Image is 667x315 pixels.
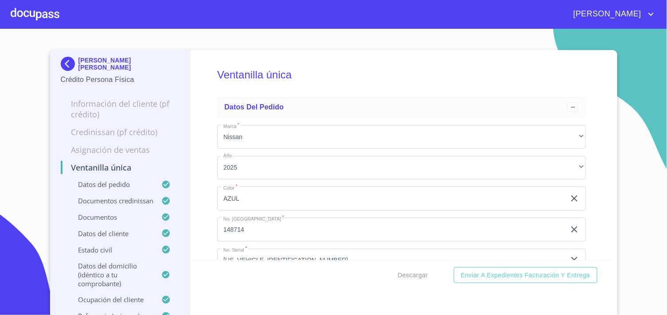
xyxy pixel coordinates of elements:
[78,57,180,71] p: [PERSON_NAME] [PERSON_NAME]
[61,127,180,137] p: Credinissan (PF crédito)
[61,162,180,173] p: Ventanilla única
[398,270,428,281] span: Descargar
[461,270,590,281] span: Enviar a Expedientes Facturación y Entrega
[61,295,162,304] p: Ocupación del Cliente
[61,144,180,155] p: Asignación de Ventas
[569,193,580,204] button: clear input
[224,103,284,111] span: Datos del pedido
[61,57,78,71] img: Docupass spot blue
[394,267,432,284] button: Descargar
[61,261,162,288] p: Datos del domicilio (idéntico a tu comprobante)
[569,255,580,265] button: clear input
[567,7,656,21] button: account of current user
[61,213,162,222] p: Documentos
[217,97,586,118] div: Datos del pedido
[567,7,646,21] span: [PERSON_NAME]
[61,180,162,189] p: Datos del pedido
[61,74,180,85] p: Crédito Persona Física
[569,224,580,235] button: clear input
[217,156,586,180] div: 2025
[61,57,180,74] div: [PERSON_NAME] [PERSON_NAME]
[454,267,597,284] button: Enviar a Expedientes Facturación y Entrega
[61,196,162,205] p: Documentos CrediNissan
[217,57,586,93] h5: Ventanilla única
[217,125,586,149] div: Nissan
[61,245,162,254] p: Estado civil
[61,98,180,120] p: Información del cliente (PF crédito)
[61,229,162,238] p: Datos del cliente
